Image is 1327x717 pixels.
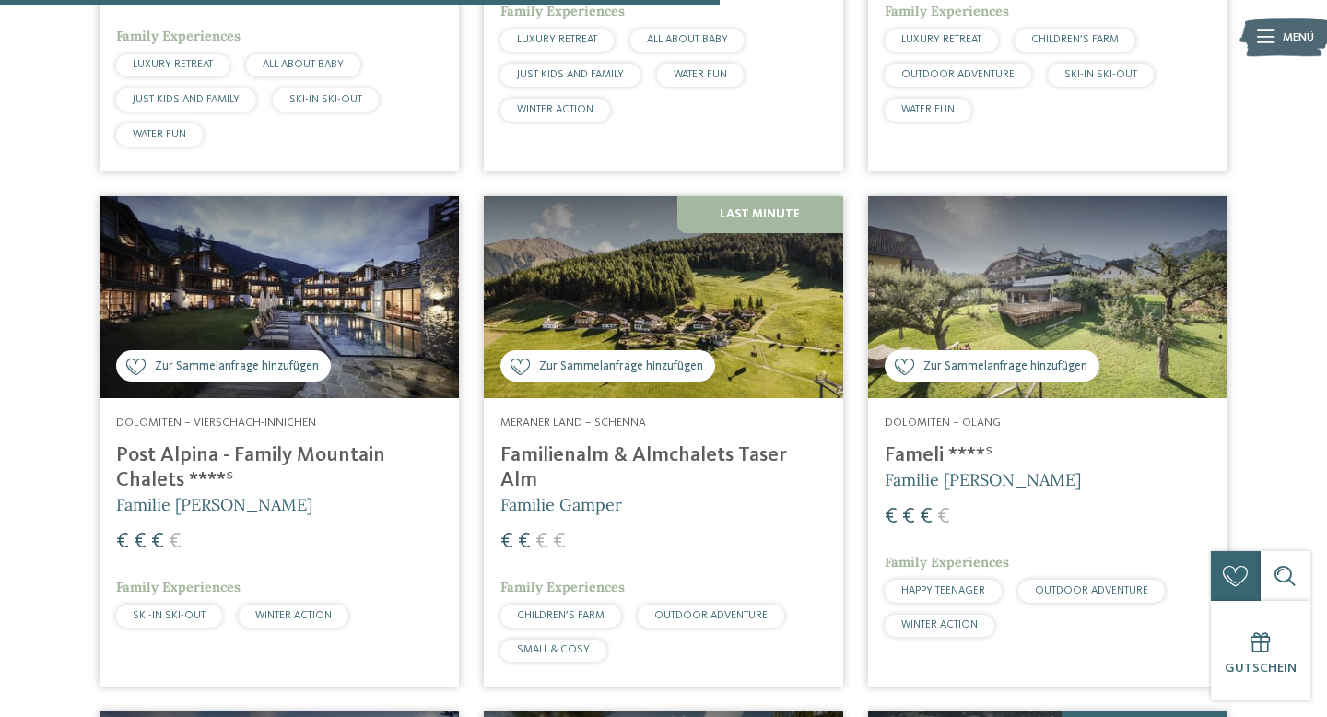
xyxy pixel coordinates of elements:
span: € [151,531,164,553]
span: CHILDREN’S FARM [517,610,605,621]
span: OUTDOOR ADVENTURE [901,69,1015,80]
span: € [500,531,513,553]
span: Family Experiences [500,3,625,19]
span: Family Experiences [500,579,625,595]
a: Familienhotels gesucht? Hier findet ihr die besten! Zur Sammelanfrage hinzufügen Dolomiten – Vier... [100,196,459,688]
span: OUTDOOR ADVENTURE [654,610,768,621]
span: LUXURY RETREAT [517,34,597,45]
span: € [885,506,898,528]
span: Zur Sammelanfrage hinzufügen [539,358,703,376]
span: WINTER ACTION [901,619,978,630]
a: Gutschein [1211,601,1310,700]
span: WINTER ACTION [517,104,593,115]
h4: Familienalm & Almchalets Taser Alm [500,443,827,493]
span: OUTDOOR ADVENTURE [1035,585,1148,596]
span: LUXURY RETREAT [133,59,213,70]
span: JUST KIDS AND FAMILY [517,69,624,80]
span: Gutschein [1225,662,1297,675]
span: Meraner Land – Schenna [500,417,646,429]
span: € [535,531,548,553]
span: € [553,531,566,553]
span: € [116,531,129,553]
img: Post Alpina - Family Mountain Chalets ****ˢ [100,196,459,398]
span: WINTER ACTION [255,610,332,621]
span: Family Experiences [116,28,241,44]
span: € [920,506,933,528]
span: € [902,506,915,528]
span: Familie Gamper [500,494,622,515]
span: JUST KIDS AND FAMILY [133,94,240,105]
span: Family Experiences [885,554,1009,570]
img: Familienhotels gesucht? Hier findet ihr die besten! [868,196,1227,398]
span: CHILDREN’S FARM [1031,34,1119,45]
span: € [518,531,531,553]
span: € [134,531,147,553]
span: Family Experiences [116,579,241,595]
span: € [169,531,182,553]
span: WATER FUN [133,129,186,140]
img: Familienhotels gesucht? Hier findet ihr die besten! [484,196,843,398]
span: SKI-IN SKI-OUT [133,610,206,621]
span: WATER FUN [901,104,955,115]
span: LUXURY RETREAT [901,34,981,45]
span: SKI-IN SKI-OUT [1064,69,1137,80]
a: Familienhotels gesucht? Hier findet ihr die besten! Zur Sammelanfrage hinzufügen Last Minute Mera... [484,196,843,688]
span: Zur Sammelanfrage hinzufügen [923,358,1087,376]
span: SMALL & COSY [517,644,590,655]
span: HAPPY TEENAGER [901,585,985,596]
span: Family Experiences [885,3,1009,19]
span: Dolomiten – Vierschach-Innichen [116,417,316,429]
span: ALL ABOUT BABY [263,59,344,70]
a: Familienhotels gesucht? Hier findet ihr die besten! Zur Sammelanfrage hinzufügen Dolomiten – Olan... [868,196,1227,688]
span: Familie [PERSON_NAME] [885,469,1081,490]
span: ALL ABOUT BABY [647,34,728,45]
span: € [937,506,950,528]
span: WATER FUN [674,69,727,80]
span: Zur Sammelanfrage hinzufügen [155,358,319,376]
span: SKI-IN SKI-OUT [289,94,362,105]
span: Familie [PERSON_NAME] [116,494,312,515]
h4: Post Alpina - Family Mountain Chalets ****ˢ [116,443,442,493]
span: Dolomiten – Olang [885,417,1001,429]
